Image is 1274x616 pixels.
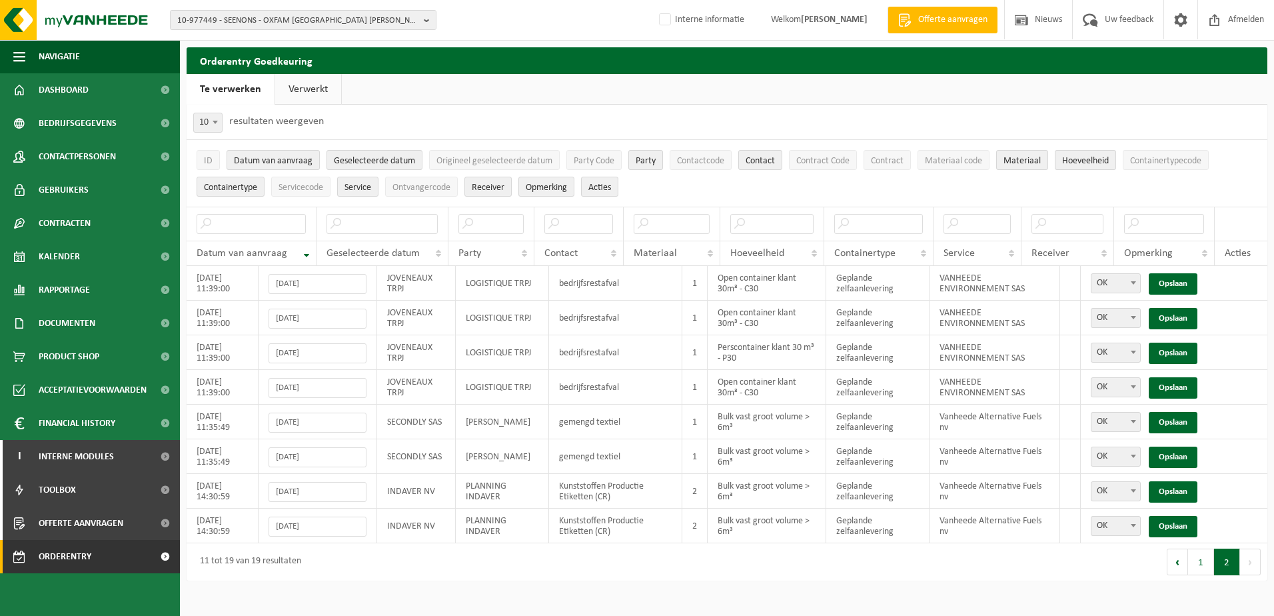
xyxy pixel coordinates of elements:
[1091,516,1141,536] span: OK
[930,301,1060,335] td: VANHEEDE ENVIRONNEMENT SAS
[194,113,222,132] span: 10
[801,15,868,25] strong: [PERSON_NAME]
[682,509,708,543] td: 2
[13,440,25,473] span: I
[39,73,89,107] span: Dashboard
[708,301,827,335] td: Open container klant 30m³ - C30
[193,113,223,133] span: 10
[826,509,930,543] td: Geplande zelfaanlevering
[1149,273,1197,295] a: Opslaan
[458,248,481,259] span: Party
[279,183,323,193] span: Servicecode
[204,183,257,193] span: Containertype
[826,335,930,370] td: Geplande zelfaanlevering
[177,11,418,31] span: 10-977449 - SEENONS - OXFAM [GEOGRAPHIC_DATA] [PERSON_NAME]
[187,370,259,405] td: [DATE] 11:39:00
[682,266,708,301] td: 1
[39,140,116,173] span: Contactpersonen
[187,74,275,105] a: Te verwerken
[682,335,708,370] td: 1
[1091,413,1140,431] span: OK
[549,439,682,474] td: gemengd textiel
[1123,150,1209,170] button: ContainertypecodeContainertypecode: Activate to sort
[944,248,975,259] span: Service
[708,474,827,509] td: Bulk vast groot volume > 6m³
[1091,481,1141,501] span: OK
[1091,447,1140,466] span: OK
[789,150,857,170] button: Contract CodeContract Code: Activate to sort
[187,47,1267,73] h2: Orderentry Goedkeuring
[1149,343,1197,364] a: Opslaan
[377,509,456,543] td: INDAVER NV
[918,150,989,170] button: Materiaal codeMateriaal code: Activate to sort
[326,150,422,170] button: Geselecteerde datumGeselecteerde datum: Activate to sort
[549,266,682,301] td: bedrijfsrestafval
[39,407,115,440] span: Financial History
[456,335,550,370] td: LOGISTIQUE TRPJ
[377,405,456,439] td: SECONDLY SAS
[682,405,708,439] td: 1
[187,335,259,370] td: [DATE] 11:39:00
[1149,308,1197,329] a: Opslaan
[549,405,682,439] td: gemengd textiel
[1188,549,1214,575] button: 1
[39,307,95,340] span: Documenten
[464,177,512,197] button: ReceiverReceiver: Activate to sort
[1091,412,1141,432] span: OK
[1091,273,1141,293] span: OK
[656,10,744,30] label: Interne informatie
[826,266,930,301] td: Geplande zelfaanlevering
[574,156,614,166] span: Party Code
[377,439,456,474] td: SECONDLY SAS
[1149,516,1197,537] a: Opslaan
[549,474,682,509] td: Kunststoffen Productie Etiketten (CR)
[1091,308,1141,328] span: OK
[549,335,682,370] td: bedrijfsrestafval
[915,13,991,27] span: Offerte aanvragen
[1149,412,1197,433] a: Opslaan
[930,335,1060,370] td: VANHEEDE ENVIRONNEMENT SAS
[826,439,930,474] td: Geplande zelfaanlevering
[170,10,436,30] button: 10-977449 - SEENONS - OXFAM [GEOGRAPHIC_DATA] [PERSON_NAME]
[193,550,301,574] div: 11 tot 19 van 19 resultaten
[187,266,259,301] td: [DATE] 11:39:00
[888,7,997,33] a: Offerte aanvragen
[796,156,850,166] span: Contract Code
[1149,377,1197,399] a: Opslaan
[682,439,708,474] td: 1
[271,177,330,197] button: ServicecodeServicecode: Activate to sort
[377,301,456,335] td: JOVENEAUX TRPJ
[826,301,930,335] td: Geplande zelfaanlevering
[682,301,708,335] td: 1
[39,507,123,540] span: Offerte aanvragen
[682,474,708,509] td: 2
[834,248,896,259] span: Containertype
[549,301,682,335] td: bedrijfsrestafval
[197,177,265,197] button: ContainertypeContainertype: Activate to sort
[187,474,259,509] td: [DATE] 14:30:59
[1149,481,1197,503] a: Opslaan
[549,370,682,405] td: bedrijfsrestafval
[197,150,220,170] button: IDID: Activate to sort
[518,177,574,197] button: OpmerkingOpmerking: Activate to sort
[581,177,618,197] button: Acties
[708,335,827,370] td: Perscontainer klant 30 m³ - P30
[628,150,663,170] button: PartyParty: Activate to sort
[39,173,89,207] span: Gebruikers
[864,150,911,170] button: ContractContract: Activate to sort
[708,266,827,301] td: Open container klant 30m³ - C30
[377,335,456,370] td: JOVENEAUX TRPJ
[549,509,682,543] td: Kunststoffen Productie Etiketten (CR)
[708,439,827,474] td: Bulk vast groot volume > 6m³
[392,183,450,193] span: Ontvangercode
[197,248,287,259] span: Datum van aanvraag
[566,150,622,170] button: Party CodeParty Code: Activate to sort
[39,540,151,573] span: Orderentry Goedkeuring
[39,340,99,373] span: Product Shop
[930,439,1060,474] td: Vanheede Alternative Fuels nv
[187,439,259,474] td: [DATE] 11:35:49
[39,440,114,473] span: Interne modules
[472,183,504,193] span: Receiver
[634,248,677,259] span: Materiaal
[39,40,80,73] span: Navigatie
